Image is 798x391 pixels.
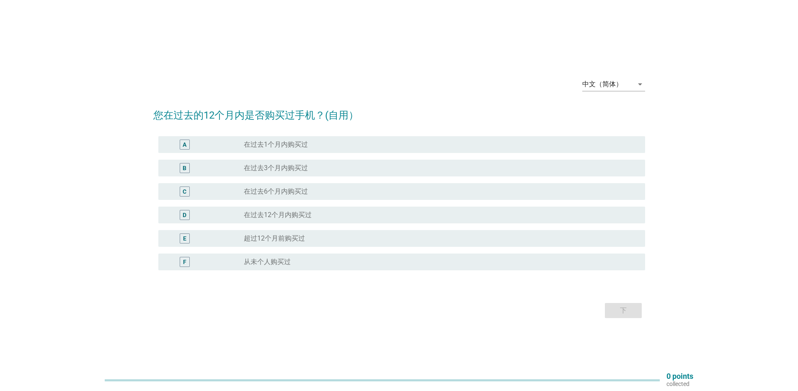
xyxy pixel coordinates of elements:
[183,163,186,172] div: B
[244,234,305,243] label: 超过12个月前购买过
[582,80,622,88] div: 中文（简体）
[153,99,645,123] h2: 您在过去的12个月内是否购买过手机？(自用）
[666,380,693,388] p: collected
[183,140,186,149] div: A
[244,164,308,172] label: 在过去3个月内购买过
[183,187,186,196] div: C
[244,258,291,266] label: 从未个人购买过
[183,234,186,243] div: E
[244,140,308,149] label: 在过去1个月内购买过
[635,79,645,89] i: arrow_drop_down
[183,210,186,219] div: D
[244,187,308,196] label: 在过去6个月内购买过
[666,373,693,380] p: 0 points
[244,211,312,219] label: 在过去12个月内购买过
[183,257,186,266] div: F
